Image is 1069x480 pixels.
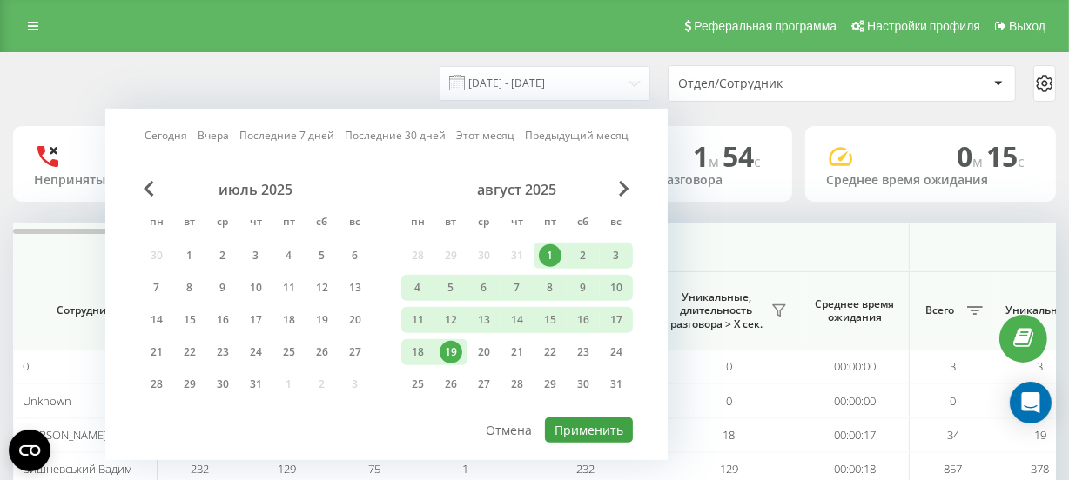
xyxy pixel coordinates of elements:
[600,307,633,333] div: вс 17 авг. 2025 г.
[723,427,736,443] span: 18
[145,127,187,143] a: Сегодня
[278,244,300,267] div: 4
[723,137,761,175] span: 54
[245,244,267,267] div: 3
[572,341,595,363] div: 23
[212,341,234,363] div: 23
[210,210,236,237] abbr: среда
[504,210,530,237] abbr: четверг
[206,243,239,269] div: ср 2 июля 2025 г.
[212,277,234,299] div: 9
[501,307,534,333] div: чт 14 авг. 2025 г.
[212,373,234,396] div: 30
[539,244,561,267] div: 1
[605,309,628,331] div: 17
[678,77,886,91] div: Отдел/Сотрудник
[501,339,534,365] div: чт 21 авг. 2025 г.
[239,127,334,143] a: Последние 7 дней
[339,307,372,333] div: вс 20 июля 2025 г.
[145,341,168,363] div: 21
[212,244,234,267] div: 2
[140,339,173,365] div: пн 21 июля 2025 г.
[438,210,464,237] abbr: вторник
[534,339,567,365] div: пт 22 авг. 2025 г.
[342,210,368,237] abbr: воскресенье
[405,210,431,237] abbr: понедельник
[192,461,210,477] span: 232
[440,277,462,299] div: 5
[311,277,333,299] div: 12
[306,307,339,333] div: сб 19 июля 2025 г.
[239,243,272,269] div: чт 3 июля 2025 г.
[178,244,201,267] div: 1
[693,137,723,175] span: 1
[306,275,339,301] div: сб 12 июля 2025 г.
[726,393,732,409] span: 0
[709,152,723,171] span: м
[245,277,267,299] div: 10
[814,297,896,324] span: Среднее время ожидания
[567,275,600,301] div: сб 9 авг. 2025 г.
[951,393,957,409] span: 0
[278,309,300,331] div: 18
[344,341,366,363] div: 27
[539,373,561,396] div: 29
[239,307,272,333] div: чт 17 июля 2025 г.
[539,341,561,363] div: 22
[272,275,306,301] div: пт 11 июля 2025 г.
[272,339,306,365] div: пт 25 июля 2025 г.
[951,358,957,374] span: 3
[178,373,201,396] div: 29
[972,152,986,171] span: м
[140,371,173,397] div: пн 28 июля 2025 г.
[539,277,561,299] div: 8
[9,430,50,471] button: Open CMP widget
[576,461,595,477] span: 232
[407,373,429,396] div: 25
[173,307,206,333] div: вт 15 июля 2025 г.
[368,461,380,477] span: 75
[567,243,600,269] div: сб 2 авг. 2025 г.
[178,309,201,331] div: 15
[957,137,986,175] span: 0
[473,341,495,363] div: 20
[23,427,107,443] span: [PERSON_NAME]
[401,275,434,301] div: пн 4 авг. 2025 г.
[534,243,567,269] div: пт 1 авг. 2025 г.
[463,461,469,477] span: 1
[206,307,239,333] div: ср 16 июля 2025 г.
[501,371,534,397] div: чт 28 авг. 2025 г.
[918,303,962,317] span: Всего
[506,373,528,396] div: 28
[311,341,333,363] div: 26
[34,173,243,188] div: Непринятые входящие звонки
[206,371,239,397] div: ср 30 июля 2025 г.
[206,339,239,365] div: ср 23 июля 2025 г.
[239,339,272,365] div: чт 24 июля 2025 г.
[534,307,567,333] div: пт 15 авг. 2025 г.
[506,341,528,363] div: 21
[434,307,467,333] div: вт 12 авг. 2025 г.
[525,127,629,143] a: Предыдущий месяц
[276,210,302,237] abbr: пятница
[440,309,462,331] div: 12
[572,309,595,331] div: 16
[801,418,910,452] td: 00:00:17
[440,341,462,363] div: 19
[473,309,495,331] div: 13
[534,275,567,301] div: пт 8 авг. 2025 г.
[545,417,633,443] button: Применить
[344,309,366,331] div: 20
[600,275,633,301] div: вс 10 авг. 2025 г.
[572,244,595,267] div: 2
[1038,358,1044,374] span: 3
[600,243,633,269] div: вс 3 авг. 2025 г.
[407,341,429,363] div: 18
[473,277,495,299] div: 6
[344,277,366,299] div: 13
[243,210,269,237] abbr: четверг
[473,373,495,396] div: 27
[407,309,429,331] div: 11
[401,371,434,397] div: пн 25 авг. 2025 г.
[986,137,1025,175] span: 15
